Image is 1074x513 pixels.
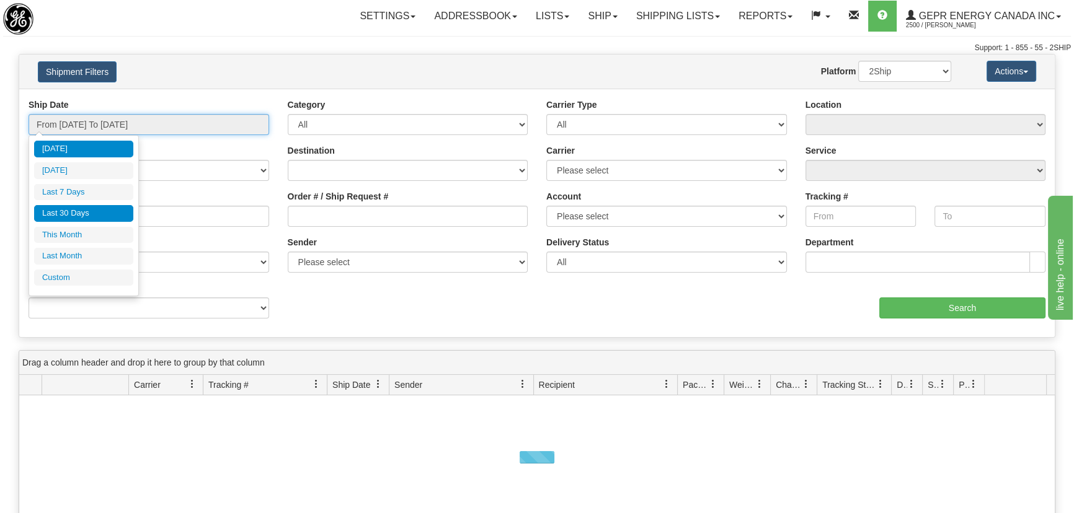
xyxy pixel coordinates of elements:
a: Shipment Issues filter column settings [932,374,953,395]
input: Search [879,297,1045,318]
label: Service [805,144,837,157]
div: Support: 1 - 855 - 55 - 2SHIP [3,43,1071,53]
label: Location [805,99,841,111]
a: Recipient filter column settings [656,374,677,395]
a: Pickup Status filter column settings [963,374,984,395]
a: Tracking Status filter column settings [870,374,891,395]
a: Ship Date filter column settings [368,374,389,395]
label: Category [288,99,326,111]
a: Sender filter column settings [512,374,533,395]
label: Platform [821,65,856,77]
span: Tracking # [208,379,249,391]
li: [DATE] [34,141,133,157]
span: Weight [729,379,755,391]
button: Actions [987,61,1036,82]
span: Charge [776,379,802,391]
div: grid grouping header [19,351,1055,375]
span: Shipment Issues [928,379,938,391]
li: Last Month [34,248,133,265]
a: Carrier filter column settings [182,374,203,395]
a: Weight filter column settings [749,374,770,395]
img: logo2500.jpg [3,3,33,35]
a: Delivery Status filter column settings [901,374,922,395]
input: To [934,206,1045,227]
li: [DATE] [34,162,133,179]
label: Department [805,236,854,248]
li: Last 7 Days [34,184,133,201]
span: Recipient [539,379,575,391]
label: Ship Date [29,99,69,111]
label: Order # / Ship Request # [288,190,389,203]
span: Tracking Status [822,379,876,391]
label: Sender [288,236,317,248]
span: Carrier [134,379,161,391]
a: Shipping lists [627,1,729,32]
iframe: chat widget [1045,193,1073,320]
a: GEPR Energy Canada Inc 2500 / [PERSON_NAME] [897,1,1070,32]
span: Packages [683,379,709,391]
div: live help - online [9,7,115,22]
li: This Month [34,227,133,243]
a: Addressbook [425,1,526,32]
label: Delivery Status [546,236,609,248]
a: Charge filter column settings [796,374,817,395]
label: Tracking # [805,190,848,203]
a: Lists [526,1,579,32]
input: From [805,206,916,227]
label: Carrier Type [546,99,597,111]
span: 2500 / [PERSON_NAME] [906,19,999,32]
a: Packages filter column settings [703,374,724,395]
a: Settings [350,1,425,32]
span: Pickup Status [959,379,969,391]
a: Ship [579,1,626,32]
label: Destination [288,144,335,157]
label: Account [546,190,581,203]
label: Carrier [546,144,575,157]
span: GEPR Energy Canada Inc [916,11,1055,21]
a: Reports [729,1,802,32]
li: Custom [34,270,133,286]
li: Last 30 Days [34,205,133,222]
a: Tracking # filter column settings [306,374,327,395]
span: Sender [394,379,422,391]
span: Delivery Status [897,379,907,391]
span: Ship Date [332,379,370,391]
button: Shipment Filters [38,61,117,82]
